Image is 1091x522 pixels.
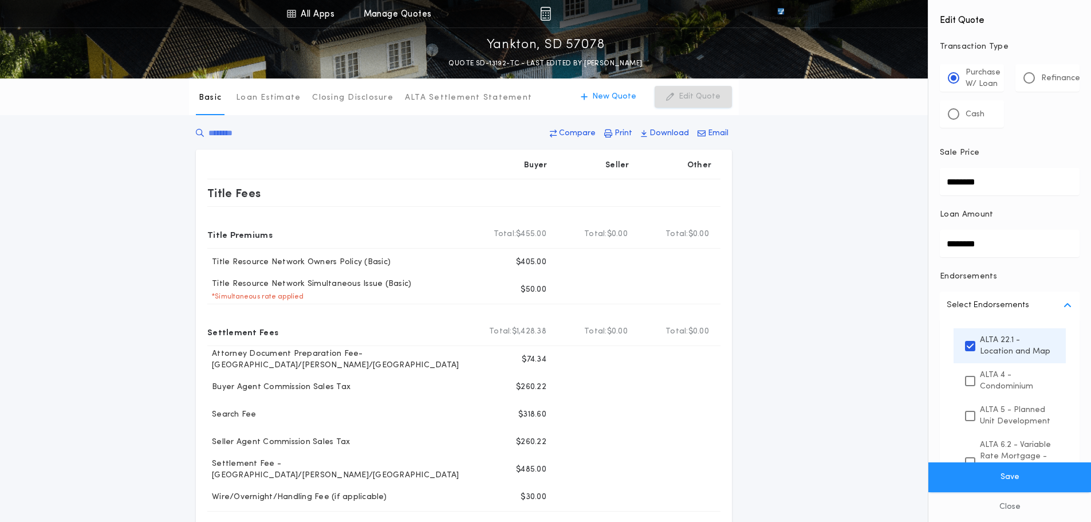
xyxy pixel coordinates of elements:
[518,409,546,421] p: $318.60
[516,437,546,448] p: $260.22
[928,492,1091,522] button: Close
[607,229,628,240] span: $0.00
[966,109,984,120] p: Cash
[688,326,709,337] span: $0.00
[487,36,605,54] p: Yankton, SD 57078
[207,292,304,301] p: * Simultaneous rate applied
[516,257,546,268] p: $405.00
[516,382,546,393] p: $260.22
[516,229,546,240] span: $455.00
[615,128,632,139] p: Print
[607,326,628,337] span: $0.00
[980,439,1054,485] p: ALTA 6.2 - Variable Rate Mortgage - Negative Amortization
[605,160,629,171] p: Seller
[679,91,720,103] p: Edit Quote
[448,58,642,69] p: QUOTE SD-13192-TC - LAST EDITED BY [PERSON_NAME]
[757,8,805,19] img: vs-icon
[236,92,301,104] p: Loan Estimate
[540,7,551,21] img: img
[207,323,278,341] p: Settlement Fees
[940,292,1080,319] button: Select Endorsements
[665,229,688,240] b: Total:
[569,86,648,108] button: New Quote
[687,160,711,171] p: Other
[584,326,607,337] b: Total:
[601,123,636,144] button: Print
[665,326,688,337] b: Total:
[521,492,546,503] p: $30.00
[947,299,1029,312] p: Select Endorsements
[928,462,1091,492] button: Save
[1041,73,1080,84] p: Refinance
[494,229,517,240] b: Total:
[940,147,979,159] p: Sale Price
[980,334,1054,358] p: ALTA 22.1 - Location and Map
[207,184,261,202] p: Title Fees
[207,458,474,481] p: Settlement Fee - [GEOGRAPHIC_DATA]/[PERSON_NAME]/[GEOGRAPHIC_DATA]
[524,160,547,171] p: Buyer
[940,230,1080,257] input: Loan Amount
[980,369,1054,393] p: ALTA 4 - Condominium
[688,229,709,240] span: $0.00
[207,257,391,268] p: Title Resource Network Owners Policy (Basic)
[405,92,532,104] p: ALTA Settlement Statement
[940,41,1080,53] p: Transaction Type
[559,128,596,139] p: Compare
[199,92,222,104] p: Basic
[694,123,732,144] button: Email
[207,437,350,448] p: Seller Agent Commission Sales Tax
[207,225,273,244] p: Title Premiums
[966,67,1001,90] p: Purchase W/ Loan
[708,128,728,139] p: Email
[649,128,689,139] p: Download
[312,92,393,104] p: Closing Disclosure
[522,354,546,366] p: $74.34
[592,91,636,103] p: New Quote
[980,404,1054,427] p: ALTA 5 - Planned Unit Development
[516,464,546,476] p: $485.00
[489,326,512,337] b: Total:
[637,123,692,144] button: Download
[546,123,599,144] button: Compare
[940,168,1080,195] input: Sale Price
[207,492,387,503] p: Wire/Overnight/Handling Fee (if applicable)
[655,86,732,108] button: Edit Quote
[940,271,1080,282] p: Endorsements
[584,229,607,240] b: Total:
[940,7,1080,28] h4: Edit Quote
[940,209,994,221] p: Loan Amount
[207,409,257,421] p: Search Fee
[207,348,474,371] p: Attorney Document Preparation Fee-[GEOGRAPHIC_DATA]/[PERSON_NAME]/[GEOGRAPHIC_DATA]
[512,326,546,337] span: $1,428.38
[207,382,350,393] p: Buyer Agent Commission Sales Tax
[521,284,546,296] p: $50.00
[207,278,411,290] p: Title Resource Network Simultaneous Issue (Basic)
